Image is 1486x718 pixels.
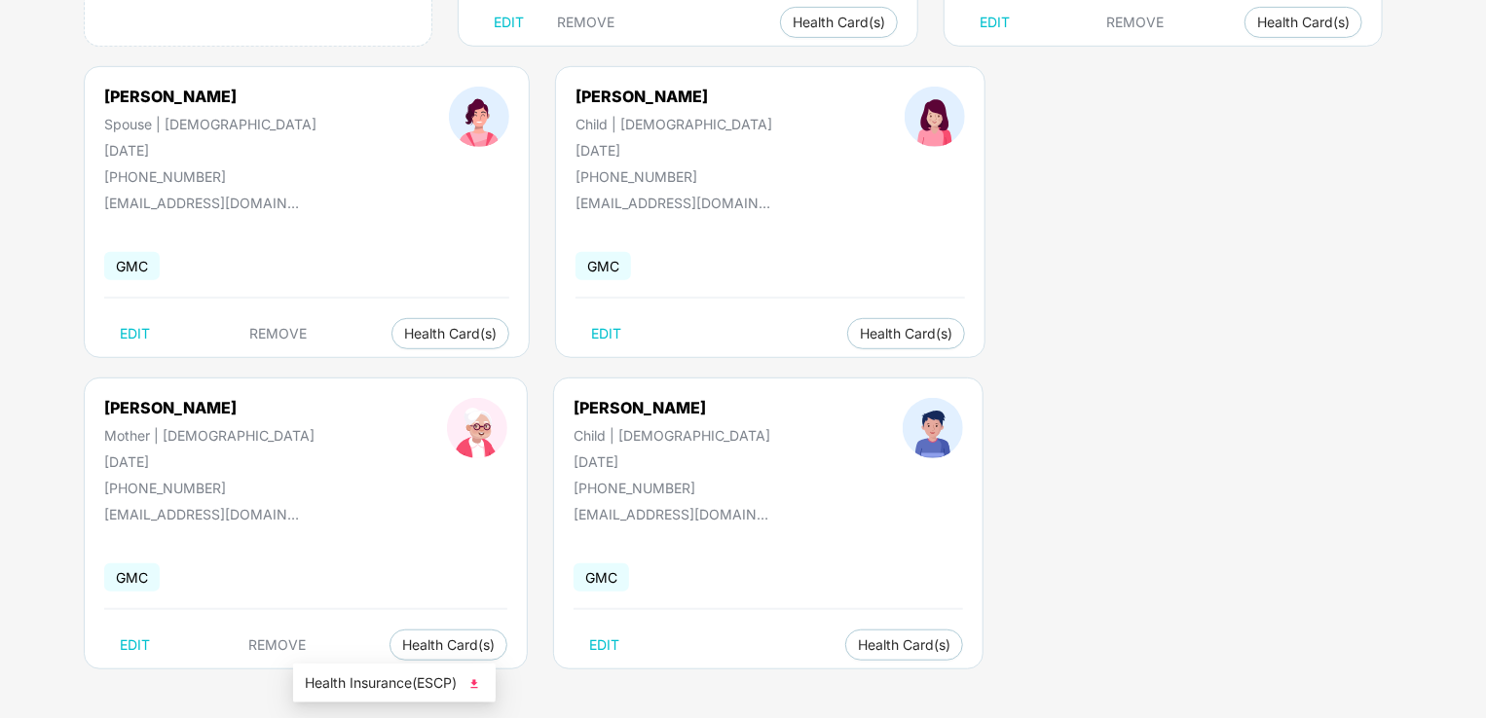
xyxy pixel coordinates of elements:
div: [EMAIL_ADDRESS][DOMAIN_NAME] [574,506,768,522]
img: profileImage [449,87,509,147]
button: Health Card(s) [1245,7,1362,38]
span: Health Card(s) [402,640,495,650]
div: [DATE] [104,453,315,470]
button: REMOVE [1091,7,1179,38]
span: GMC [104,563,160,592]
button: Health Card(s) [391,318,509,349]
button: REMOVE [541,7,630,38]
div: [PERSON_NAME] [104,87,316,106]
span: EDIT [980,15,1010,30]
button: EDIT [574,629,635,661]
div: [PHONE_NUMBER] [104,480,315,496]
img: svg+xml;base64,PHN2ZyB4bWxucz0iaHR0cDovL3d3dy53My5vcmcvMjAwMC9zdmciIHhtbG5zOnhsaW5rPSJodHRwOi8vd3... [464,674,484,694]
div: Mother | [DEMOGRAPHIC_DATA] [104,427,315,444]
span: GMC [574,563,629,592]
span: Health Card(s) [1257,18,1350,27]
div: [EMAIL_ADDRESS][DOMAIN_NAME] [104,195,299,211]
div: [EMAIL_ADDRESS][DOMAIN_NAME] [576,195,770,211]
button: EDIT [576,318,637,349]
span: Health Card(s) [793,18,885,27]
span: REMOVE [1106,15,1164,30]
button: EDIT [964,7,1025,38]
div: Child | [DEMOGRAPHIC_DATA] [574,427,770,444]
button: Health Card(s) [780,7,898,38]
span: EDIT [591,326,621,341]
span: Health Card(s) [858,640,950,650]
button: Health Card(s) [847,318,965,349]
span: GMC [576,252,631,280]
div: [PHONE_NUMBER] [574,480,770,496]
button: Health Card(s) [845,629,963,661]
span: EDIT [589,637,619,653]
div: Spouse | [DEMOGRAPHIC_DATA] [104,116,316,132]
span: REMOVE [250,326,308,341]
button: REMOVE [235,318,323,349]
div: [DATE] [576,142,772,159]
img: profileImage [447,398,507,458]
img: profileImage [903,398,963,458]
span: REMOVE [557,15,614,30]
span: Health Insurance(ESCP) [305,672,484,694]
div: [DATE] [574,453,770,470]
div: [PERSON_NAME] [104,398,315,417]
span: Health Card(s) [404,329,497,339]
div: [EMAIL_ADDRESS][DOMAIN_NAME] [104,506,299,522]
button: EDIT [104,318,166,349]
div: [PHONE_NUMBER] [576,168,772,185]
span: GMC [104,252,160,280]
span: EDIT [120,326,150,341]
button: Health Card(s) [390,629,507,661]
span: EDIT [494,15,524,30]
span: EDIT [120,637,150,653]
button: EDIT [478,7,539,38]
div: Child | [DEMOGRAPHIC_DATA] [576,116,772,132]
button: EDIT [104,629,166,661]
span: Health Card(s) [860,329,952,339]
div: [PERSON_NAME] [576,87,772,106]
img: profileImage [905,87,965,147]
div: [DATE] [104,142,316,159]
button: REMOVE [234,629,322,661]
div: [PERSON_NAME] [574,398,770,417]
div: [PHONE_NUMBER] [104,168,316,185]
span: REMOVE [249,637,307,653]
